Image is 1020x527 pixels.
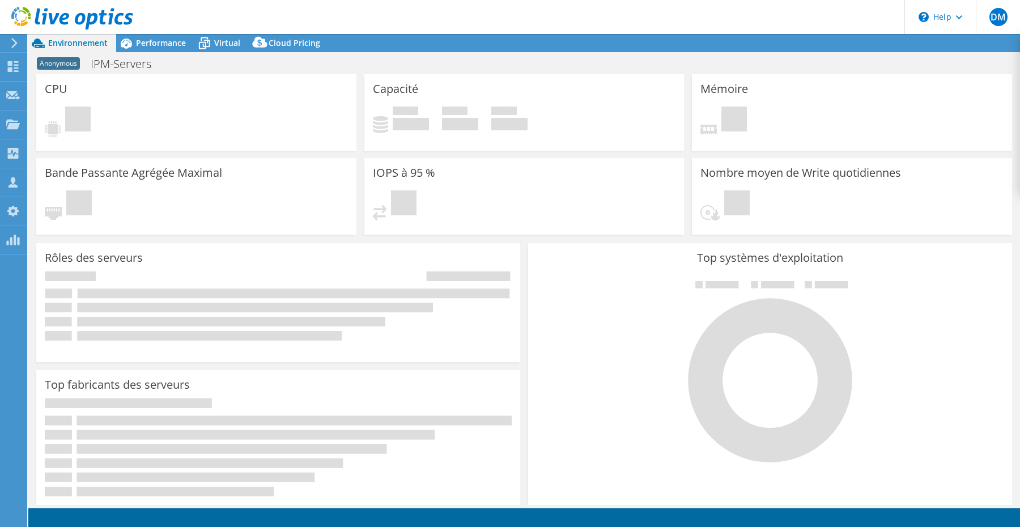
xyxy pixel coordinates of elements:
h3: CPU [45,83,67,95]
h3: Top fabricants des serveurs [45,379,190,391]
svg: \n [919,12,929,22]
span: Environnement [48,37,108,48]
h3: Top systèmes d'exploitation [537,252,1004,264]
h1: IPM-Servers [86,58,169,70]
h3: Mémoire [700,83,748,95]
span: Performance [136,37,186,48]
span: En attente [721,107,747,134]
h3: Rôles des serveurs [45,252,143,264]
span: En attente [65,107,91,134]
h3: Capacité [373,83,418,95]
h3: Bande Passante Agrégée Maximal [45,167,222,179]
span: DM [989,8,1008,26]
span: Anonymous [37,57,80,70]
h4: 0 Gio [393,118,429,130]
span: En attente [66,190,92,218]
span: Cloud Pricing [269,37,320,48]
h3: Nombre moyen de Write quotidiennes [700,167,901,179]
span: En attente [724,190,750,218]
h4: 0 Gio [491,118,528,130]
span: En attente [391,190,416,218]
h3: IOPS à 95 % [373,167,435,179]
span: Total [491,107,517,118]
span: Espace libre [442,107,467,118]
h4: 0 Gio [442,118,478,130]
span: Utilisé [393,107,418,118]
span: Virtual [214,37,240,48]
